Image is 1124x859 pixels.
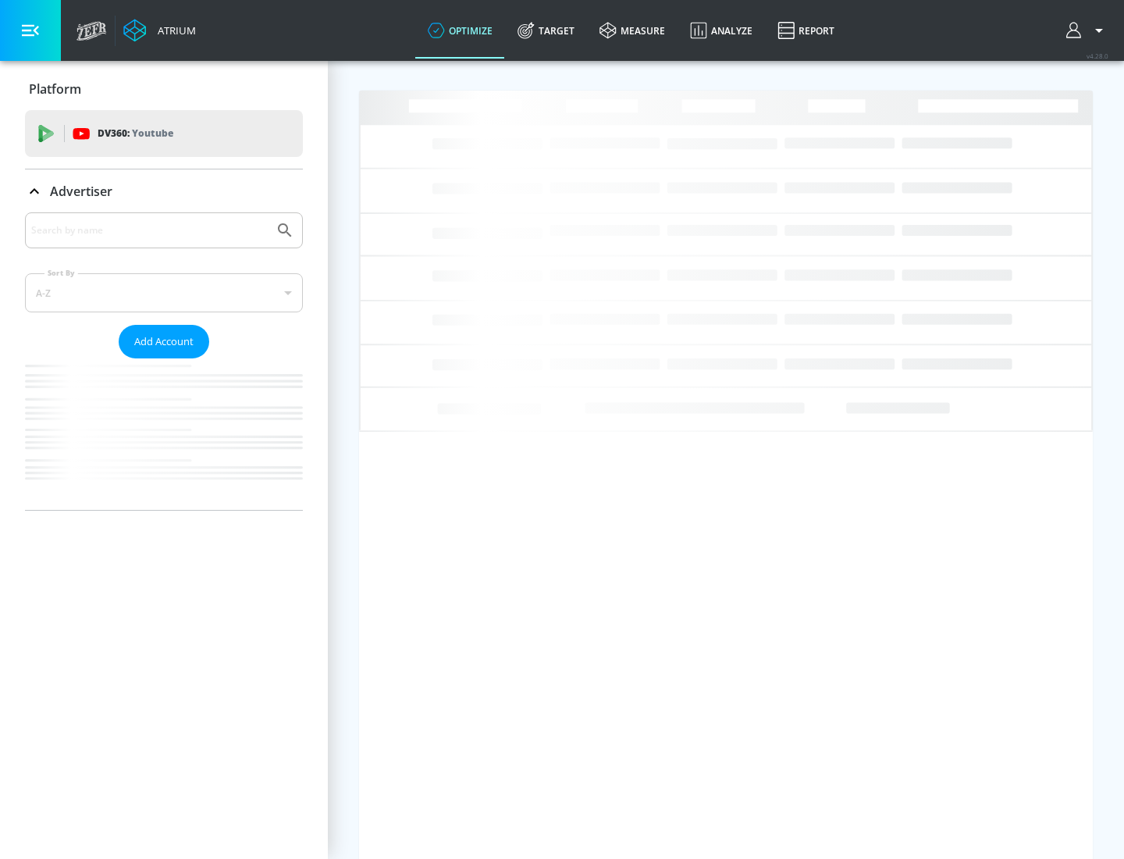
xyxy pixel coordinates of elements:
a: Analyze [678,2,765,59]
p: Advertiser [50,183,112,200]
p: Platform [29,80,81,98]
span: Add Account [134,333,194,351]
div: Advertiser [25,212,303,510]
div: Advertiser [25,169,303,213]
div: Platform [25,67,303,111]
div: Atrium [151,23,196,37]
a: measure [587,2,678,59]
span: v 4.28.0 [1087,52,1108,60]
a: Report [765,2,847,59]
label: Sort By [44,268,78,278]
a: optimize [415,2,505,59]
a: Atrium [123,19,196,42]
p: Youtube [132,125,173,141]
a: Target [505,2,587,59]
div: A-Z [25,273,303,312]
div: DV360: Youtube [25,110,303,157]
nav: list of Advertiser [25,358,303,510]
button: Add Account [119,325,209,358]
input: Search by name [31,220,268,241]
p: DV360: [98,125,173,142]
